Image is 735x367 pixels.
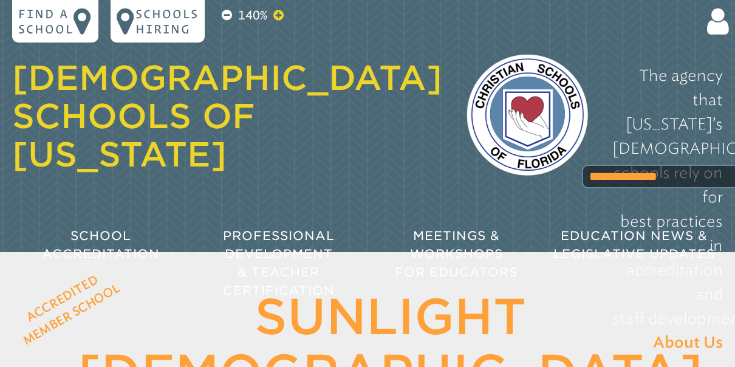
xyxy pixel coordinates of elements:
[395,228,518,280] span: Meetings & Workshops for Educators
[223,228,335,298] span: Professional Development & Teacher Certification
[612,64,723,355] p: The agency that [US_STATE]’s [DEMOGRAPHIC_DATA] schools rely on for best practices in accreditati...
[653,331,723,355] span: About Us
[467,54,588,176] img: csf-logo-web-colors.png
[42,228,160,261] span: School Accreditation
[12,58,442,175] a: [DEMOGRAPHIC_DATA] Schools of [US_STATE]
[18,6,73,36] p: Find a school
[235,6,270,24] p: 140%
[553,228,715,261] span: Education News & Legislative Updates
[135,6,199,36] p: Schools Hiring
